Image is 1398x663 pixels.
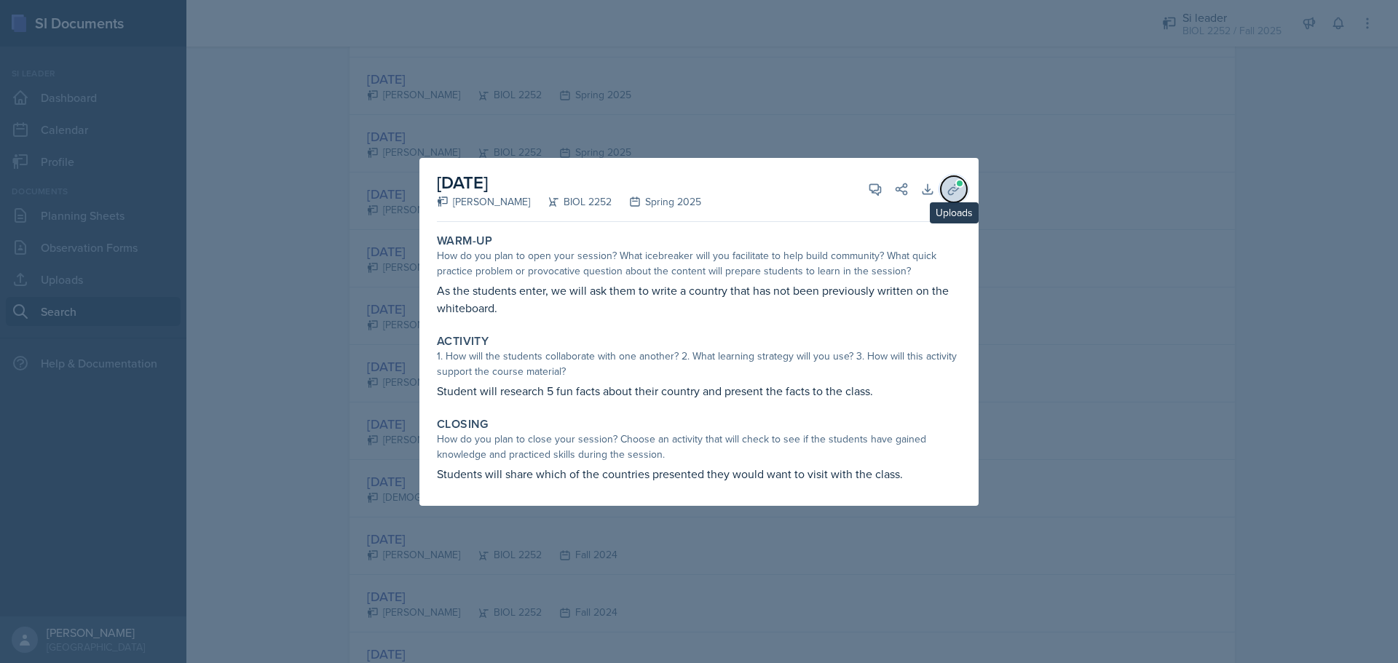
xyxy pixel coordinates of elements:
label: Closing [437,417,489,432]
div: How do you plan to close your session? Choose an activity that will check to see if the students ... [437,432,961,462]
label: Activity [437,334,489,349]
div: 1. How will the students collaborate with one another? 2. What learning strategy will you use? 3.... [437,349,961,379]
div: Spring 2025 [612,194,701,210]
p: Students will share which of the countries presented they would want to visit with the class. [437,465,961,483]
button: Uploads [941,176,967,202]
h2: [DATE] [437,170,701,196]
p: As the students enter, we will ask them to write a country that has not been previously written o... [437,282,961,317]
div: How do you plan to open your session? What icebreaker will you facilitate to help build community... [437,248,961,279]
div: [PERSON_NAME] [437,194,530,210]
p: Student will research 5 fun facts about their country and present the facts to the class. [437,382,961,400]
div: BIOL 2252 [530,194,612,210]
label: Warm-Up [437,234,493,248]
